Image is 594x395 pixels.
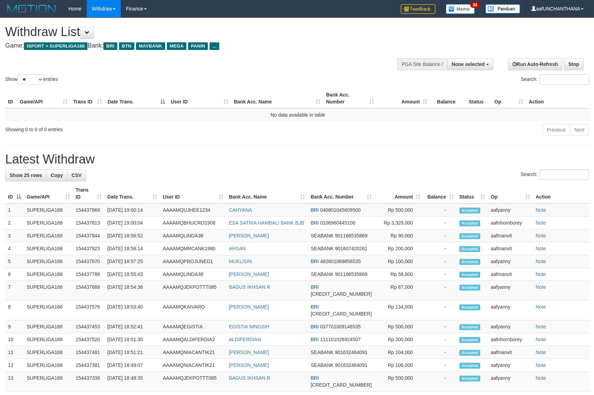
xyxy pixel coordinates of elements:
td: No data available in table [5,108,591,121]
td: aafmanvit [488,242,533,255]
th: Bank Acc. Name: activate to sort column ascending [226,184,308,203]
th: User ID: activate to sort column ascending [168,89,231,108]
td: SUPERLIGA168 [24,255,73,268]
th: Op: activate to sort column ascending [488,184,533,203]
td: 7 [5,281,24,301]
a: CAHYANA [229,207,252,213]
span: Accepted [459,246,480,252]
span: SEABANK [311,246,333,251]
td: [DATE] 18:54:36 [104,281,160,301]
a: BAGUS IKHSAN R [229,284,270,290]
a: [PERSON_NAME] [229,304,269,310]
td: SUPERLIGA168 [24,229,73,242]
a: Note [536,324,546,329]
span: SEABANK [311,350,333,355]
th: Balance: activate to sort column ascending [423,184,457,203]
td: - [423,301,457,320]
td: [DATE] 18:58:52 [104,229,160,242]
td: Rp 134,000 [374,301,423,320]
td: SUPERLIGA168 [24,372,73,392]
td: 154437520 [73,333,104,346]
span: BRI [103,42,117,50]
td: SUPERLIGA168 [24,301,73,320]
th: User ID: activate to sort column ascending [160,184,226,203]
td: [DATE] 18:53:40 [104,301,160,320]
a: ESA SATRIA HAMBALI BANK BJB [229,220,304,226]
span: Accepted [459,259,480,265]
td: 6 [5,268,24,281]
input: Search: [540,169,589,180]
span: Accepted [459,304,480,310]
span: Accepted [459,324,480,330]
td: Rp 100,000 [374,255,423,268]
td: [DATE] 18:58:14 [104,242,160,255]
td: Rp 300,000 [374,333,423,346]
td: 154437339 [73,372,104,392]
td: 5 [5,255,24,268]
span: Accepted [459,363,480,369]
a: BAGUS IKHSAN R [229,375,270,381]
th: Balance [430,89,466,108]
td: [DATE] 18:51:21 [104,346,160,359]
td: aafyanny [488,281,533,301]
a: Note [536,207,546,213]
td: 154437668 [73,281,104,301]
th: Status [466,89,492,108]
td: AAAAMQLINDA38 [160,268,226,281]
a: Copy [46,169,67,181]
th: Bank Acc. Name: activate to sort column ascending [231,89,323,108]
td: 11 [5,346,24,359]
td: 10 [5,333,24,346]
td: AAAAMQMRCANK1980 [160,242,226,255]
td: - [423,229,457,242]
td: SUPERLIGA168 [24,346,73,359]
span: Copy 037701009146535 to clipboard [320,324,361,329]
span: Copy 113201017735505 to clipboard [311,311,372,317]
label: Search: [521,169,589,180]
td: 154437969 [73,203,104,217]
label: Search: [521,74,589,85]
img: Button%20Memo.svg [446,4,475,14]
span: Copy 636501007346538 to clipboard [311,382,372,388]
th: Trans ID: activate to sort column ascending [70,89,105,108]
img: Feedback.jpg [401,4,435,14]
span: Copy 901632464091 to clipboard [335,350,367,355]
a: Note [536,220,546,226]
span: BRI [311,304,319,310]
a: Note [536,362,546,368]
span: Accepted [459,272,480,278]
span: BRI [311,259,319,264]
span: Accepted [459,285,480,291]
button: None selected [447,58,493,70]
span: BRI [311,337,319,342]
td: - [423,242,457,255]
th: Action [526,89,591,108]
td: Rp 500,000 [374,320,423,333]
span: Copy 901632464091 to clipboard [335,362,367,368]
td: 154437381 [73,359,104,372]
td: AAAAMQNIACANTIK21 [160,346,226,359]
td: aafmanvit [488,229,533,242]
td: SUPERLIGA168 [24,242,73,255]
span: Copy 901607420261 to clipboard [335,246,367,251]
td: Rp 90,000 [374,229,423,242]
th: Status: activate to sort column ascending [457,184,488,203]
td: AAAAMQALDIFERDIA2 [160,333,226,346]
td: - [423,268,457,281]
td: - [423,372,457,392]
img: panduan.png [485,4,520,14]
span: Copy 111101026924507 to clipboard [320,337,361,342]
td: Rp 106,000 [374,359,423,372]
a: [PERSON_NAME] [229,233,269,238]
td: Rp 200,000 [374,242,423,255]
span: Accepted [459,220,480,226]
th: Date Trans.: activate to sort column ascending [104,184,160,203]
td: aafmanvit [488,346,533,359]
a: Note [536,304,546,310]
span: Copy 0106960445100 to clipboard [320,220,355,226]
span: Copy 040801045609500 to clipboard [320,207,361,213]
a: Note [536,337,546,342]
td: - [423,333,457,346]
span: Accepted [459,208,480,213]
span: Accepted [459,350,480,356]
